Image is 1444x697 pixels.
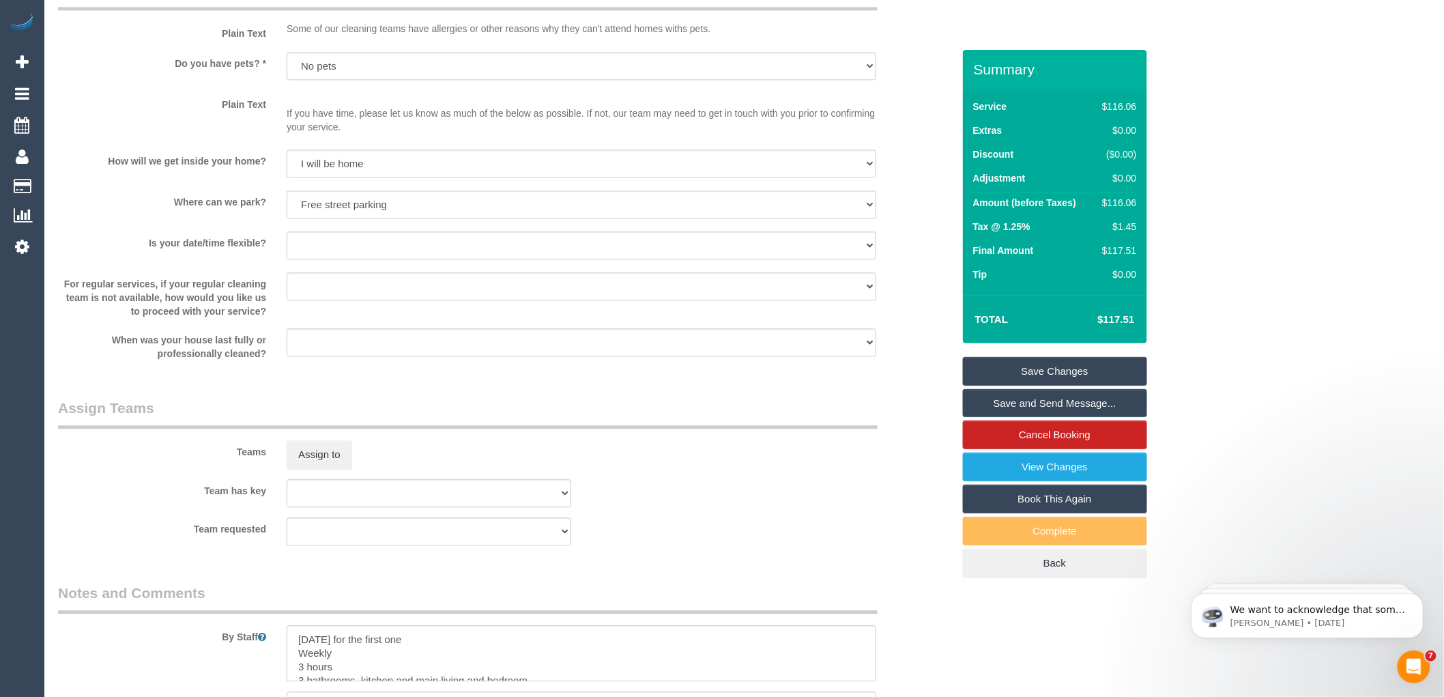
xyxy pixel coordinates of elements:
[48,328,276,360] label: When was your house last fully or professionally cleaned?
[48,625,276,644] label: By Staff
[1056,314,1134,326] h4: $117.51
[1398,651,1430,683] iframe: Intercom live chat
[973,124,1002,137] label: Extras
[963,421,1147,449] a: Cancel Booking
[8,14,35,33] img: Automaid Logo
[1097,100,1136,113] div: $116.06
[48,231,276,250] label: Is your date/time flexible?
[973,147,1014,161] label: Discount
[1171,565,1444,660] iframe: Intercom notifications message
[1097,220,1136,233] div: $1.45
[963,453,1147,481] a: View Changes
[1426,651,1436,662] span: 7
[59,40,235,227] span: We want to acknowledge that some users may be experiencing lag or slower performance in our softw...
[973,268,987,281] label: Tip
[48,190,276,209] label: Where can we park?
[975,313,1009,325] strong: Total
[963,357,1147,386] a: Save Changes
[974,61,1140,77] h3: Summary
[48,272,276,318] label: For regular services, if your regular cleaning team is not available, how would you like us to pr...
[58,398,878,429] legend: Assign Teams
[48,440,276,459] label: Teams
[1097,147,1136,161] div: ($0.00)
[1097,244,1136,257] div: $117.51
[48,150,276,168] label: How will we get inside your home?
[287,440,352,469] button: Assign to
[963,485,1147,513] a: Book This Again
[48,22,276,40] label: Plain Text
[1097,124,1136,137] div: $0.00
[1097,268,1136,281] div: $0.00
[58,583,878,614] legend: Notes and Comments
[59,53,235,65] p: Message from Ellie, sent 2w ago
[48,93,276,111] label: Plain Text
[973,196,1076,210] label: Amount (before Taxes)
[48,479,276,498] label: Team has key
[287,93,876,134] p: If you have time, please let us know as much of the below as possible. If not, our team may need ...
[963,549,1147,578] a: Back
[973,171,1026,185] label: Adjustment
[963,389,1147,418] a: Save and Send Message...
[287,22,876,35] p: Some of our cleaning teams have allergies or other reasons why they can't attend homes withs pets.
[973,100,1007,113] label: Service
[48,52,276,70] label: Do you have pets? *
[973,220,1030,233] label: Tax @ 1.25%
[973,244,1034,257] label: Final Amount
[48,517,276,536] label: Team requested
[1097,171,1136,185] div: $0.00
[1097,196,1136,210] div: $116.06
